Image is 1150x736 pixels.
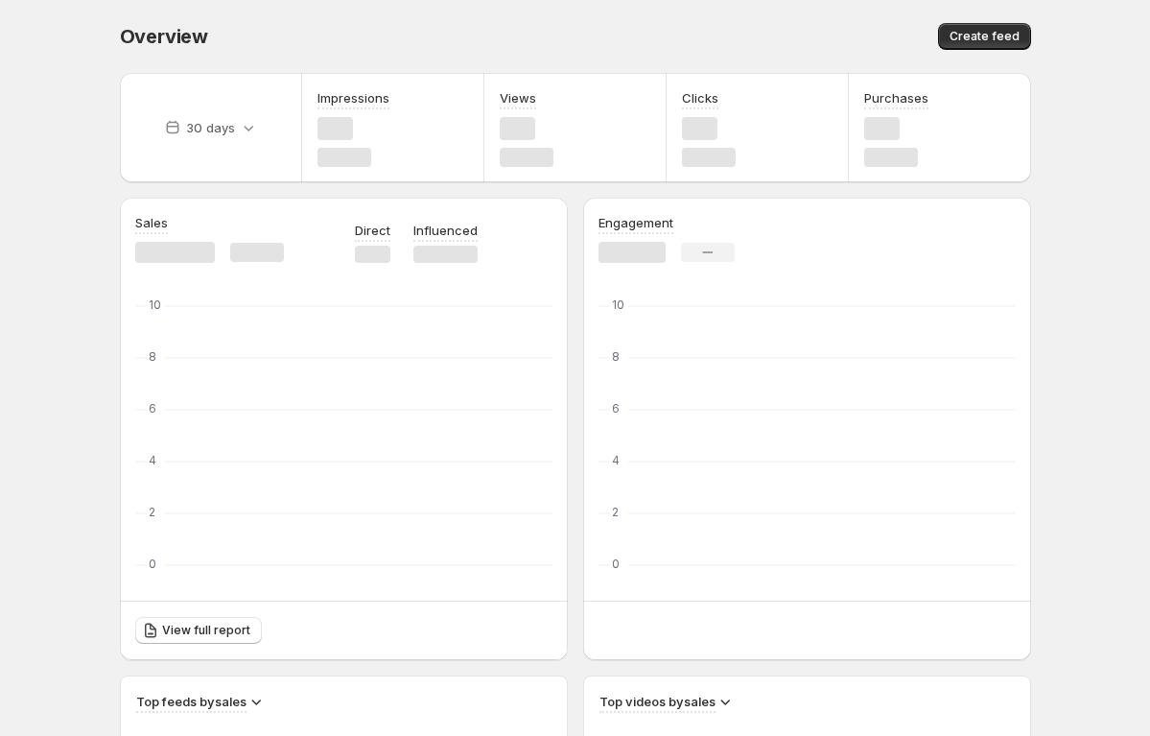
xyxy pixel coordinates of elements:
[938,23,1031,50] button: Create feed
[149,505,155,519] text: 2
[682,88,718,107] h3: Clicks
[149,297,161,312] text: 10
[612,453,620,467] text: 4
[149,557,156,571] text: 0
[413,221,478,240] p: Influenced
[120,25,208,48] span: Overview
[864,88,928,107] h3: Purchases
[186,118,235,137] p: 30 days
[149,453,156,467] text: 4
[317,88,389,107] h3: Impressions
[612,557,620,571] text: 0
[950,29,1020,44] span: Create feed
[612,505,619,519] text: 2
[612,349,620,364] text: 8
[355,221,390,240] p: Direct
[598,213,673,232] h3: Engagement
[136,692,246,711] h3: Top feeds by sales
[162,623,250,638] span: View full report
[149,349,156,364] text: 8
[135,617,262,644] a: View full report
[612,297,624,312] text: 10
[500,88,536,107] h3: Views
[135,213,168,232] h3: Sales
[612,401,620,415] text: 6
[599,692,716,711] h3: Top videos by sales
[149,401,156,415] text: 6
